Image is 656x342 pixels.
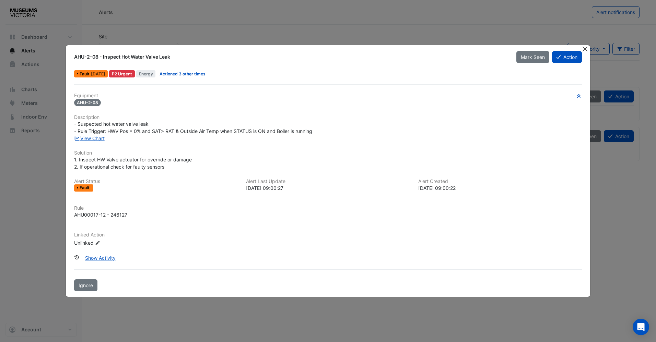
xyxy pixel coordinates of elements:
[79,282,93,288] span: Ignore
[95,240,100,245] fa-icon: Edit Linked Action
[74,205,582,211] h6: Rule
[74,232,582,238] h6: Linked Action
[74,135,105,141] a: View Chart
[74,157,192,170] span: 1. Inspect HW Valve actuator for override or damage 2. If operational check for faulty sensors
[74,279,97,291] button: Ignore
[109,70,135,77] div: P2 Urgent
[74,99,101,106] span: AHU-2-08
[74,150,582,156] h6: Solution
[74,179,238,184] h6: Alert Status
[136,70,156,77] span: Energy
[246,184,410,192] div: [DATE] 09:00:27
[516,51,549,63] button: Mark Seen
[74,53,508,60] div: AHU-2-08 - Inspect Hot Water Valve Leak
[582,45,589,52] button: Close
[160,71,206,76] a: Actioned 3 other times
[74,211,127,218] div: AHU00017-12 - 246127
[552,51,582,63] button: Action
[246,179,410,184] h6: Alert Last Update
[91,71,105,76] span: Tue 16-Sep-2025 09:00 AEST
[74,239,156,246] div: Unlinked
[74,121,312,134] span: - Suspected hot water valve leak - Rule Trigger: HWV Pos = 0% and SAT> RAT & Outside Air Temp whe...
[81,252,120,264] button: Show Activity
[418,179,582,184] h6: Alert Created
[74,114,582,120] h6: Description
[521,54,545,60] span: Mark Seen
[633,319,649,335] div: Open Intercom Messenger
[80,186,91,190] span: Fault
[80,72,91,76] span: Fault
[418,184,582,192] div: [DATE] 09:00:22
[74,93,582,99] h6: Equipment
